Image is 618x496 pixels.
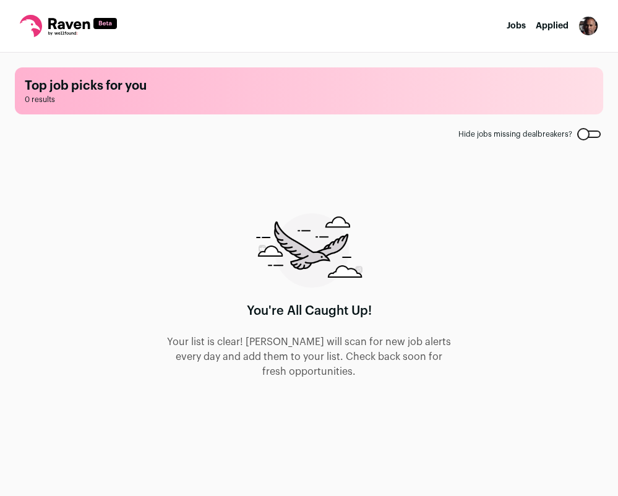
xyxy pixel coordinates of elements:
[578,16,598,36] img: 5298499-medium_jpg
[247,302,372,320] h1: You're All Caught Up!
[458,129,572,139] span: Hide jobs missing dealbreakers?
[536,22,569,30] a: Applied
[256,213,363,288] img: raven-searching-graphic-988e480d85f2d7ca07d77cea61a0e572c166f105263382683f1c6e04060d3bee.png
[166,335,453,379] p: Your list is clear! [PERSON_NAME] will scan for new job alerts every day and add them to your lis...
[25,77,593,95] h1: Top job picks for you
[25,95,593,105] span: 0 results
[578,16,598,36] button: Open dropdown
[507,22,526,30] a: Jobs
